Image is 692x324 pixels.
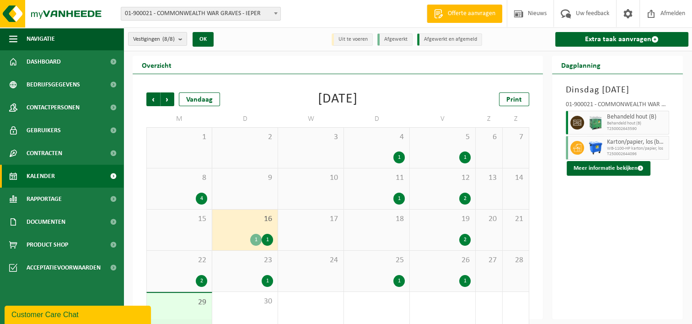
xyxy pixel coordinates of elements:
span: 5 [414,132,471,142]
div: 1 [250,234,262,246]
button: OK [193,32,214,47]
span: Rapportage [27,188,62,211]
li: Afgewerkt [377,33,413,46]
div: 1 [393,275,405,287]
img: PB-HB-1400-HPE-GN-11 [589,115,602,130]
li: Afgewerkt en afgemeld [417,33,482,46]
div: 2 [196,275,207,287]
span: Behandeld hout (B) [607,121,666,126]
count: (8/8) [162,36,175,42]
span: 29 [151,297,207,308]
h2: Dagplanning [552,56,610,74]
span: Contactpersonen [27,96,80,119]
h3: Dinsdag [DATE] [566,83,669,97]
button: Meer informatie bekijken [567,161,650,176]
td: Z [476,111,503,127]
span: Documenten [27,211,65,233]
div: 1 [262,275,273,287]
span: 15 [151,214,207,224]
td: W [278,111,344,127]
span: 1 [151,132,207,142]
span: 23 [217,255,273,265]
span: WB-1100-HP karton/papier, los [607,146,666,151]
td: D [344,111,410,127]
span: T250002644096 [607,151,666,157]
span: Dashboard [27,50,61,73]
div: 2 [459,234,471,246]
span: Karton/papier, los (bedrijven) [607,139,666,146]
div: [DATE] [318,92,358,106]
span: Gebruikers [27,119,61,142]
span: 22 [151,255,207,265]
div: 2 [459,193,471,205]
div: 1 [459,275,471,287]
td: Z [503,111,530,127]
span: 12 [414,173,471,183]
span: Product Shop [27,233,68,256]
span: 4 [349,132,405,142]
span: 6 [480,132,498,142]
div: 1 [393,193,405,205]
td: V [410,111,476,127]
span: Contracten [27,142,62,165]
div: 1 [393,151,405,163]
span: Vorige [146,92,160,106]
div: 1 [459,151,471,163]
span: Print [506,96,522,103]
span: T250002643590 [607,126,666,132]
img: WB-1100-HPE-BE-01 [589,141,602,155]
span: Vestigingen [133,32,175,46]
span: 24 [283,255,339,265]
span: 25 [349,255,405,265]
span: 30 [217,297,273,307]
span: 16 [217,214,273,224]
span: Volgende [161,92,174,106]
span: 9 [217,173,273,183]
span: 27 [480,255,498,265]
iframe: chat widget [5,304,153,324]
a: Extra taak aanvragen [555,32,688,47]
span: 01-900021 - COMMONWEALTH WAR GRAVES - IEPER [121,7,280,20]
span: 2 [217,132,273,142]
span: Behandeld hout (B) [607,113,666,121]
h2: Overzicht [133,56,181,74]
div: 01-900021 - COMMONWEALTH WAR GRAVES - IEPER [566,102,669,111]
span: 13 [480,173,498,183]
button: Vestigingen(8/8) [128,32,187,46]
span: Kalender [27,165,55,188]
span: 19 [414,214,471,224]
span: 28 [507,255,525,265]
span: 20 [480,214,498,224]
span: 3 [283,132,339,142]
a: Print [499,92,529,106]
span: 10 [283,173,339,183]
a: Offerte aanvragen [427,5,502,23]
td: M [146,111,212,127]
span: Bedrijfsgegevens [27,73,80,96]
span: 01-900021 - COMMONWEALTH WAR GRAVES - IEPER [121,7,281,21]
td: D [212,111,278,127]
span: 26 [414,255,471,265]
span: 17 [283,214,339,224]
span: 21 [507,214,525,224]
div: 1 [262,234,273,246]
div: Vandaag [179,92,220,106]
span: 7 [507,132,525,142]
span: 14 [507,173,525,183]
span: Acceptatievoorwaarden [27,256,101,279]
span: 11 [349,173,405,183]
li: Uit te voeren [332,33,373,46]
span: Offerte aanvragen [445,9,498,18]
span: 8 [151,173,207,183]
span: Navigatie [27,27,55,50]
span: 18 [349,214,405,224]
div: 4 [196,193,207,205]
